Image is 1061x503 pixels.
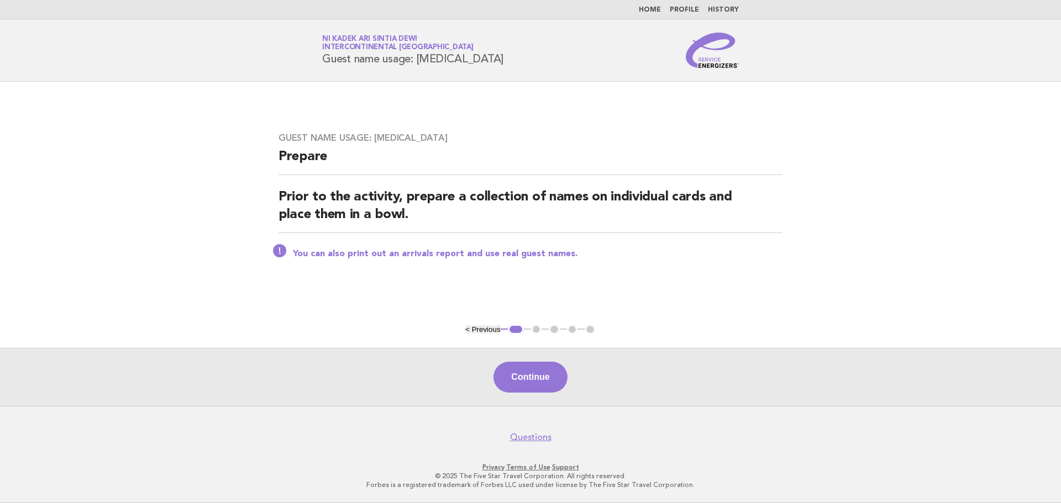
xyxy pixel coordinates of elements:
a: Support [552,463,579,471]
p: © 2025 The Five Star Travel Corporation. All rights reserved. [192,472,869,480]
h3: Guest name usage: [MEDICAL_DATA] [279,133,782,144]
img: Service Energizers [686,33,739,68]
button: 1 [508,324,524,335]
h2: Prepare [279,148,782,175]
p: You can also print out an arrivals report and use real guest names. [293,248,782,260]
p: Forbes is a registered trademark of Forbes LLC used under license by The Five Star Travel Corpora... [192,480,869,489]
a: Home [639,7,661,13]
a: Profile [670,7,699,13]
h1: Guest name usage: [MEDICAL_DATA] [322,36,503,65]
a: Ni Kadek Ari Sintia DewiInterContinental [GEOGRAPHIC_DATA] [322,35,474,51]
a: Privacy [482,463,505,471]
h2: Prior to the activity, prepare a collection of names on individual cards and place them in a bowl. [279,188,782,233]
button: Continue [493,362,567,393]
button: < Previous [465,325,500,333]
a: Terms of Use [506,463,550,471]
span: InterContinental [GEOGRAPHIC_DATA] [322,44,474,51]
p: · · [192,463,869,472]
a: History [708,7,739,13]
a: Questions [510,432,551,443]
